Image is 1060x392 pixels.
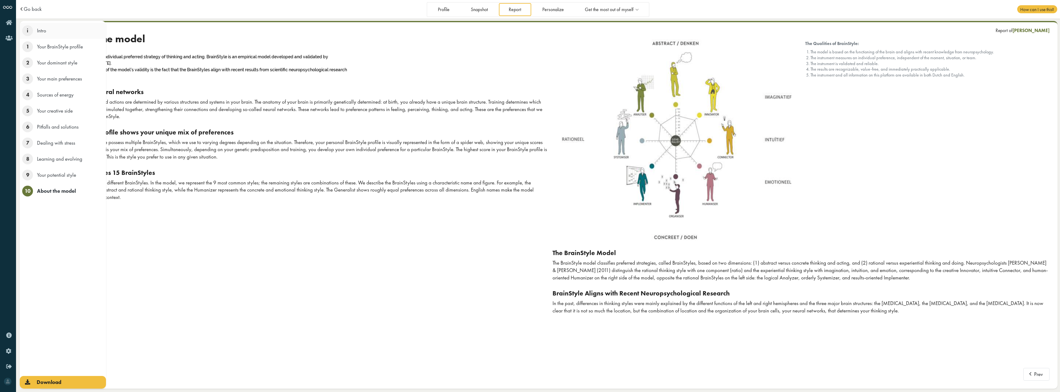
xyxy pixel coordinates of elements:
span: About the model [67,33,145,45]
span: 10 [22,186,33,196]
div: The Qualities of BrainStyle: [805,41,1049,47]
a: Download [20,376,106,389]
span: 4 [22,89,33,100]
span: Get the most out of myself [585,7,634,12]
span: Your dominant style [37,59,77,66]
span: Your potential style [37,171,76,178]
span: Download [37,379,61,386]
span: Learning and evolving [37,155,82,162]
span: Dealing with stress [37,139,75,146]
li: The model is based on the functioning of the brain and aligns with recent knowledge from neuropsy... [810,49,1041,55]
a: Profile [428,3,460,16]
span: 5 [22,105,33,116]
span: How can I use this? [1017,5,1057,13]
span: Sources of energy [37,91,74,98]
h3: BrainStyles as neural networks [51,88,548,96]
span: 3 [22,73,33,84]
li: The instrument measures an individual preference, independent of the moment, situation, or team. [810,55,1041,61]
h3: Your BrainStyle Profile shows your unique mix of preferences [51,128,548,136]
span: 2 [22,57,33,68]
span: 9 [22,170,33,180]
a: Get the most out of myself [575,3,648,16]
div: Your feelings, thoughts, and actions are determined by various structures and systems in your bra... [51,98,548,120]
h3: BrainStyle identifies 15 BrainStyles [51,169,548,177]
div: BrainStyle identifies fifteen different BrainStyles. In the model, we represent the 9 most common... [51,179,548,201]
li: The results are recognizable, value-free, and immediately practically applicable. [810,66,1041,72]
span: 6 [22,122,33,132]
span: Pitfalls and solutions [37,123,79,130]
li: The instrument and all information on this platform are available in both Dutch and English. [810,72,1041,78]
a: Snapshot [461,3,498,16]
span: Your BrainStyle profile [37,43,83,50]
li: The instrument is validated and reliable. [810,61,1041,67]
h3: The BrainStyle Model [552,249,1049,257]
div: Your BrainStyle is your individual preferred strategy of thinking and acting. BrainStyle is an em... [51,53,360,80]
span: i [22,25,33,36]
span: Your creative side [37,107,73,114]
span: [PERSON_NAME] [1013,27,1050,34]
a: Report [499,3,531,16]
h3: BrainStyle Aligns with Recent Neuropsychological Research [552,289,1049,297]
a: Personalize [532,3,574,16]
a: Go back [24,6,42,12]
div: The BrainStyle model classifies preferred strategies, called BrainStyles, based on two dimensions... [552,259,1049,281]
div: In the past, differences in thinking styles were mainly explained by the different functions of t... [552,300,1049,315]
div: Report of [996,27,1050,34]
span: About the model [37,188,76,194]
span: 8 [22,154,33,164]
span: 1 [22,41,33,52]
span: 7 [22,138,33,148]
div: BrainStyle assumes that we possess multiple BrainStyles, which we use to varying degrees dependin... [51,139,548,161]
button: Prev [1023,368,1050,381]
span: Intro [37,27,46,34]
img: model.png [552,33,796,249]
span: Your main preferences [37,75,82,82]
